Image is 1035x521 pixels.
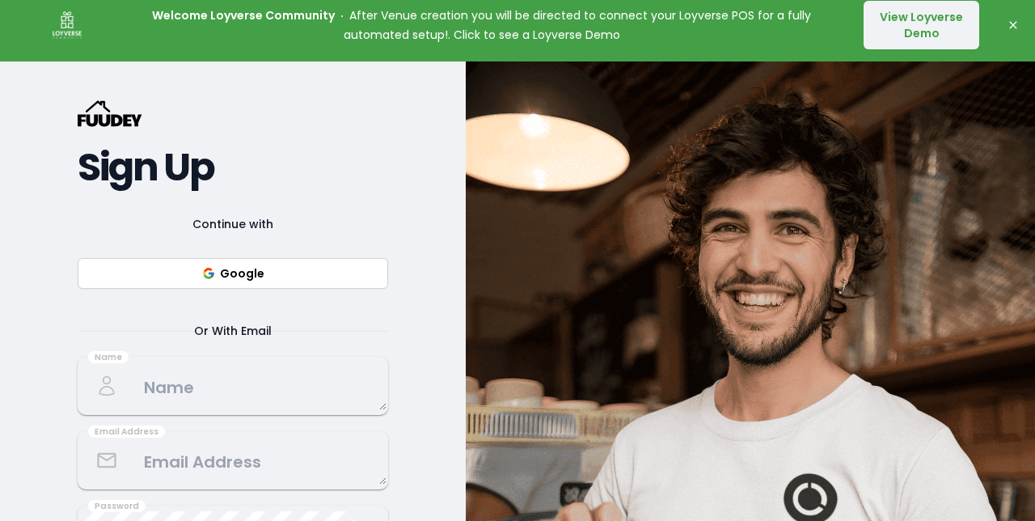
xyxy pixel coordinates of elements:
[78,153,388,182] h2: Sign Up
[175,321,291,341] span: Or With Email
[88,351,129,364] div: Name
[123,6,840,44] p: After Venue creation you will be directed to connect your Loyverse POS for a fully automated setu...
[173,214,293,234] span: Continue with
[152,7,335,23] strong: Welcome Loyverse Community
[78,258,388,289] button: Google
[88,426,165,438] div: Email Address
[88,500,146,513] div: Password
[78,100,142,127] svg: {/* Added fill="currentColor" here */} {/* This rectangle defines the background. Its explicit fi...
[864,1,979,49] button: View Loyverse Demo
